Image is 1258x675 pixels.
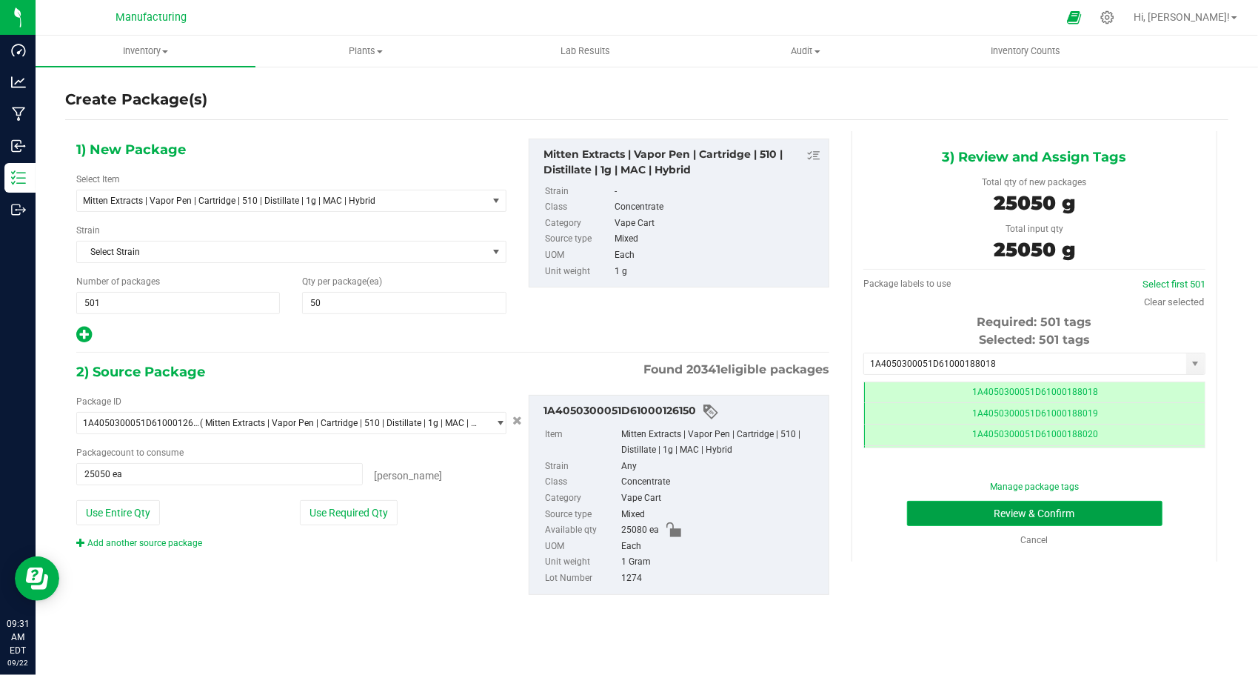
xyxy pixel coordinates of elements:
button: Review & Confirm [907,501,1162,526]
label: Available qty [545,522,618,539]
inline-svg: Analytics [11,75,26,90]
span: Lab Results [541,44,630,58]
span: count [111,448,134,458]
div: Mixed [621,507,821,523]
iframe: Resource center [15,556,59,601]
span: Inventory Counts [971,44,1080,58]
span: select [487,413,506,433]
div: 1A4050300051D61000126150 [543,403,821,421]
span: Package labels to use [863,279,951,289]
div: Mitten Extracts | Vapor Pen | Cartridge | 510 | Distillate | 1g | MAC | Hybrid [543,147,821,178]
span: 2) Source Package [76,361,205,383]
a: Plants [255,36,475,67]
inline-svg: Outbound [11,202,26,217]
span: Qty per package [302,276,382,287]
div: Mitten Extracts | Vapor Pen | Cartridge | 510 | Distillate | 1g | MAC | Hybrid [621,427,821,459]
span: 1A4050300051D61000188019 [972,408,1098,419]
label: Category [545,216,612,232]
label: UOM [545,247,612,264]
label: Select Item [76,173,120,186]
div: Any [621,459,821,475]
span: Selected: 501 tags [979,333,1090,347]
span: Number of packages [76,276,160,287]
span: Total qty of new packages [983,177,1087,187]
span: select [487,242,506,262]
div: Each [621,539,821,555]
span: 25050 g [994,191,1075,215]
button: Use Required Qty [300,500,398,525]
label: Class [545,474,618,491]
span: select [1186,353,1205,374]
a: Add another source package [76,538,202,548]
span: (ea) [367,276,382,287]
inline-svg: Dashboard [11,43,26,58]
div: 1 Gram [621,554,821,571]
a: Lab Results [475,36,695,67]
label: Item [545,427,618,459]
div: Vape Cart [621,491,821,507]
h4: Create Package(s) [65,89,207,110]
a: Select first 501 [1142,279,1205,290]
inline-svg: Inventory [11,170,26,185]
span: 1A4050300051D61000126150 [83,418,200,428]
a: Inventory [36,36,255,67]
span: Inventory [36,44,255,58]
label: Strain [545,184,612,200]
input: 25050 ea [77,464,362,485]
inline-svg: Manufacturing [11,107,26,122]
label: Class [545,199,612,216]
div: Concentrate [621,474,821,491]
p: 09:31 AM EDT [7,617,29,657]
span: Manufacturing [116,11,187,24]
span: Package to consume [76,448,184,458]
button: Use Entire Qty [76,500,160,525]
div: Manage settings [1098,10,1117,24]
div: Vape Cart [615,216,821,232]
label: UOM [545,539,618,555]
label: Lot Number [545,571,618,587]
label: Strain [76,224,100,237]
a: Audit [696,36,916,67]
input: 501 [77,293,279,313]
button: Cancel button [508,410,526,432]
div: Mixed [615,231,821,247]
span: Found eligible packages [643,361,829,379]
p: 09/22 [7,657,29,668]
a: Cancel [1021,535,1048,545]
inline-svg: Inbound [11,139,26,153]
div: - [615,184,821,200]
input: Starting tag number [864,353,1186,374]
span: 1) New Package [76,139,186,161]
span: Package ID [76,396,121,407]
span: 25050 g [994,238,1075,262]
span: Add new output [76,333,92,343]
span: Hi, [PERSON_NAME]! [1134,11,1230,23]
span: 1A4050300051D61000188020 [972,429,1098,439]
label: Unit weight [545,264,612,280]
label: Source type [545,231,612,247]
span: 1A4050300051D61000188018 [972,387,1098,397]
span: [PERSON_NAME] [374,470,442,482]
span: 20341 [686,362,720,376]
div: Each [615,247,821,264]
span: Select Strain [77,242,487,262]
a: Clear selected [1144,296,1204,307]
span: Plants [256,44,475,58]
span: ( Mitten Extracts | Vapor Pen | Cartridge | 510 | Distillate | 1g | MAC | Hybrid ) [200,418,481,428]
span: Audit [697,44,915,58]
span: select [487,190,506,211]
label: Unit weight [545,554,618,571]
span: Total input qty [1006,224,1063,234]
a: Manage package tags [990,482,1079,492]
div: 1 g [615,264,821,280]
span: 3) Review and Assign Tags [943,146,1127,168]
label: Category [545,491,618,507]
span: Mitten Extracts | Vapor Pen | Cartridge | 510 | Distillate | 1g | MAC | Hybrid [83,196,465,206]
a: Inventory Counts [916,36,1136,67]
div: 1274 [621,571,821,587]
span: Required: 501 tags [977,315,1092,329]
div: Concentrate [615,199,821,216]
span: 25080 ea [621,522,659,539]
span: Open Ecommerce Menu [1057,3,1091,32]
input: 50 [303,293,505,313]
